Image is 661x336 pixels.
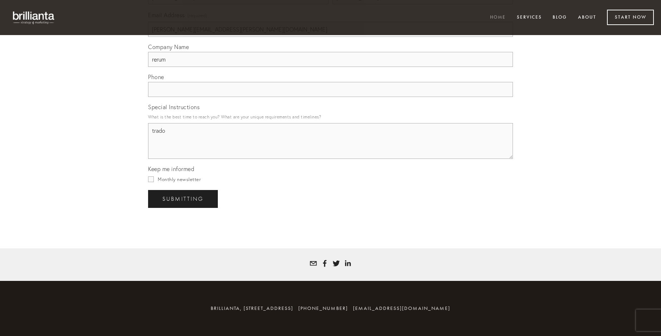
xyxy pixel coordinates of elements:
[148,165,194,172] span: Keep me informed
[607,10,654,25] a: Start Now
[148,43,189,50] span: Company Name
[298,305,348,311] span: [PHONE_NUMBER]
[573,12,601,24] a: About
[344,260,351,267] a: Tatyana White
[211,305,293,311] span: brillianta, [STREET_ADDRESS]
[148,103,200,111] span: Special Instructions
[148,190,218,208] button: SubmittingSubmitting
[310,260,317,267] a: tatyana@brillianta.com
[548,12,572,24] a: Blog
[333,260,340,267] a: Tatyana White
[158,176,201,182] span: Monthly newsletter
[148,176,154,182] input: Monthly newsletter
[7,7,61,28] img: brillianta - research, strategy, marketing
[321,260,328,267] a: Tatyana Bolotnikov White
[353,305,450,311] a: [EMAIL_ADDRESS][DOMAIN_NAME]
[485,12,510,24] a: Home
[162,196,204,202] span: Submitting
[148,123,513,159] textarea: trado
[148,112,513,122] p: What is the best time to reach you? What are your unique requirements and timelines?
[148,73,164,81] span: Phone
[512,12,547,24] a: Services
